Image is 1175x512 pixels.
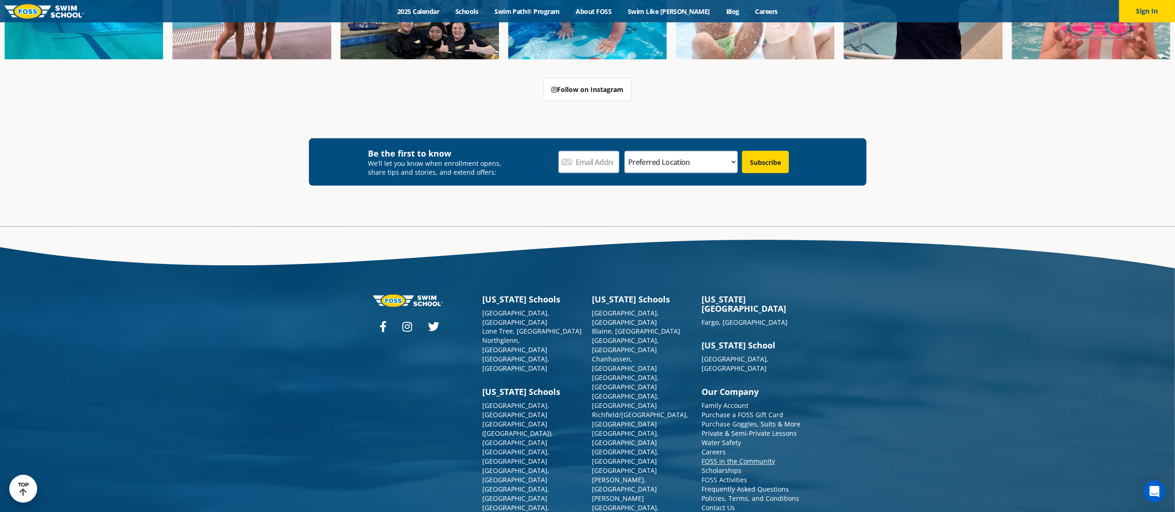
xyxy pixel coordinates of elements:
a: [GEOGRAPHIC_DATA], [GEOGRAPHIC_DATA] [483,466,550,485]
a: [GEOGRAPHIC_DATA], [GEOGRAPHIC_DATA] [483,448,550,466]
a: Water Safety [702,439,742,447]
a: [GEOGRAPHIC_DATA], [GEOGRAPHIC_DATA] [702,355,769,373]
a: Private & Semi-Private Lessons [702,429,797,438]
h3: [US_STATE][GEOGRAPHIC_DATA] [702,295,802,313]
a: Schools [447,7,486,16]
input: Email Address [558,151,619,173]
a: [GEOGRAPHIC_DATA], [GEOGRAPHIC_DATA] [483,355,550,373]
div: Open Intercom Messenger [1143,480,1166,503]
a: Swim Path® Program [486,7,568,16]
a: Richfield/[GEOGRAPHIC_DATA], [GEOGRAPHIC_DATA] [592,411,689,429]
a: Policies, Terms, and Conditions [702,494,800,503]
a: [GEOGRAPHIC_DATA], [GEOGRAPHIC_DATA] [592,429,659,447]
a: [GEOGRAPHIC_DATA], [GEOGRAPHIC_DATA] [592,374,659,392]
div: TOP [18,482,29,496]
a: Swim Like [PERSON_NAME] [620,7,718,16]
p: We’ll let you know when enrollment opens, share tips and stories, and extend offers: [368,159,508,177]
h3: Our Company [702,387,802,397]
a: Northglenn, [GEOGRAPHIC_DATA] [483,336,548,354]
a: [GEOGRAPHIC_DATA], [GEOGRAPHIC_DATA] [592,392,659,410]
a: Blaine, [GEOGRAPHIC_DATA] [592,327,681,336]
a: Fargo, [GEOGRAPHIC_DATA] [702,318,788,327]
a: [GEOGRAPHIC_DATA], [GEOGRAPHIC_DATA] [592,309,659,327]
h3: [US_STATE] School [702,341,802,350]
a: 2025 Calendar [389,7,447,16]
h3: [US_STATE] Schools [483,387,583,397]
a: [GEOGRAPHIC_DATA], [GEOGRAPHIC_DATA] [592,336,659,354]
a: [GEOGRAPHIC_DATA], [GEOGRAPHIC_DATA] [483,401,550,420]
a: FOSS Activities [702,476,748,485]
h3: [US_STATE] Schools [483,295,583,304]
a: Lone Tree, [GEOGRAPHIC_DATA] [483,327,582,336]
img: Foss-logo-horizontal-white.svg [373,295,443,307]
a: FOSS in the Community [702,457,775,466]
h4: Be the first to know [368,148,508,159]
h3: [US_STATE] Schools [592,295,693,304]
a: [GEOGRAPHIC_DATA], [GEOGRAPHIC_DATA] [483,309,550,327]
a: About FOSS [568,7,620,16]
a: Family Account [702,401,749,410]
a: Frequently Asked Questions [702,485,789,494]
input: Subscribe [742,151,789,173]
a: Follow on Instagram [544,78,631,101]
a: Careers [702,448,726,457]
a: Scholarships [702,466,742,475]
a: [GEOGRAPHIC_DATA] ([GEOGRAPHIC_DATA]), [GEOGRAPHIC_DATA] [483,420,553,447]
a: Chanhassen, [GEOGRAPHIC_DATA] [592,355,657,373]
img: FOSS Swim School Logo [5,4,84,19]
a: Careers [747,7,786,16]
a: Blog [718,7,747,16]
a: [GEOGRAPHIC_DATA], [GEOGRAPHIC_DATA] [592,448,659,466]
a: Purchase Goggles, Suits & More [702,420,801,429]
a: [GEOGRAPHIC_DATA], [GEOGRAPHIC_DATA] [483,485,550,503]
a: Purchase a FOSS Gift Card [702,411,784,420]
a: [GEOGRAPHIC_DATA][PERSON_NAME], [GEOGRAPHIC_DATA] [592,466,657,494]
